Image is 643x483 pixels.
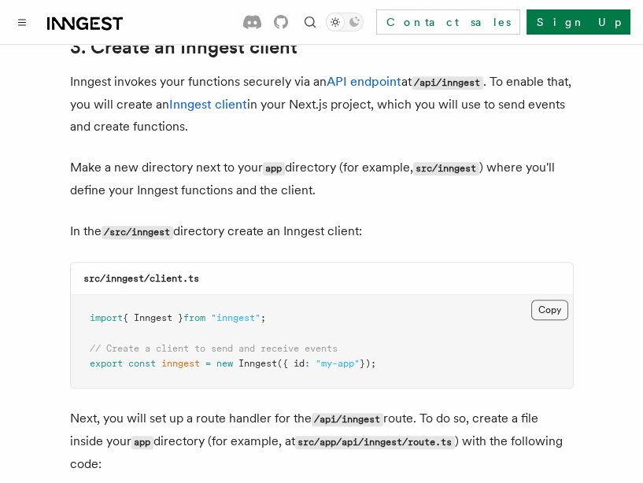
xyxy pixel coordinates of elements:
[238,358,277,369] span: Inngest
[70,407,574,475] p: Next, you will set up a route handler for the route. To do so, create a file inside your director...
[211,312,261,323] span: "inngest"
[169,97,247,112] a: Inngest client
[413,162,479,175] code: src/inngest
[316,358,360,369] span: "my-app"
[123,312,183,323] span: { Inngest }
[183,312,205,323] span: from
[277,358,305,369] span: ({ id
[312,413,383,426] code: /api/inngest
[83,273,199,284] code: src/inngest/client.ts
[326,13,364,31] button: Toggle dark mode
[412,76,483,90] code: /api/inngest
[527,9,630,35] a: Sign Up
[70,71,574,138] p: Inngest invokes your functions securely via an at . To enable that, you will create an in your Ne...
[131,436,153,449] code: app
[13,13,31,31] button: Toggle navigation
[301,13,320,31] button: Find something...
[70,220,574,243] p: In the directory create an Inngest client:
[305,358,310,369] span: :
[261,312,266,323] span: ;
[531,300,568,320] button: Copy
[205,358,211,369] span: =
[90,312,123,323] span: import
[70,157,574,201] p: Make a new directory next to your directory (for example, ) where you'll define your Inngest func...
[327,74,401,89] a: API endpoint
[376,9,520,35] a: Contact sales
[102,226,173,239] code: /src/inngest
[263,162,285,175] code: app
[90,343,338,354] span: // Create a client to send and receive events
[360,358,376,369] span: });
[216,358,233,369] span: new
[70,36,297,58] a: 3. Create an Inngest client
[128,358,156,369] span: const
[161,358,200,369] span: inngest
[90,358,123,369] span: export
[295,436,455,449] code: src/app/api/inngest/route.ts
